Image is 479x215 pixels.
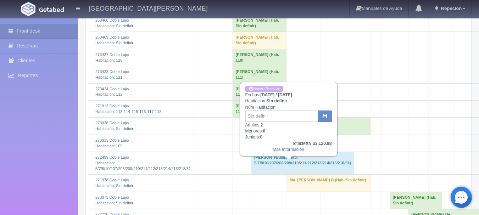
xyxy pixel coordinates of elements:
td: [PERSON_NAME] (Hab. Sin definir) [390,192,442,209]
td: Ma. [PERSON_NAME] B (Hab. Sin definir) [286,175,371,192]
a: 268468 Doble Lujo/Habitación: Sin definir [95,18,133,28]
a: 268469 Doble Lujo/Habitación: Sin definir [95,35,133,45]
b: 0 [263,129,266,134]
div: Fechas: Habitación: Núm Habitación: Adultos: Menores: Juniors: [240,83,337,156]
span: Repecion [439,6,462,11]
td: [PERSON_NAME] (Hab. 111) [233,66,286,83]
img: Getabed [21,2,35,16]
a: 273424 Doble Lujo/Habitación: 112 [95,87,129,97]
td: [PERSON_NAME] (Hab. 5/7/8/10/207/208/209/210/211/212/213/214/216/218/51) [251,152,354,175]
td: [PERSON_NAME] (Hab. 113-114-115-116-117-118) [233,101,320,118]
a: 273423 Doble Lujo/Habitación: 111 [95,69,129,79]
a: 271913 Doble Lujo/Habitación: 113-114-115-116-117-118 [95,104,162,114]
td: [PERSON_NAME] (Hab. Sin definir) [233,32,286,49]
b: MXN $3,120.98 [302,141,332,146]
td: [PERSON_NAME] (Hab. 112) [233,83,286,100]
a: Hacer Check-in [245,86,283,92]
a: 271978 Doble Lujo/Habitación: Sin definir [95,178,133,188]
b: Sin definir [267,98,288,103]
b: 2 [261,123,263,128]
a: 272499 Doble Lujo/Habitación: 5/7/8/10/207/208/209/210/211/212/213/214/216/218/51 [95,155,191,170]
h4: [GEOGRAPHIC_DATA][PERSON_NAME] [89,4,207,12]
b: [DATE] / [DATE] [260,92,292,97]
div: Total: [245,141,332,147]
input: Sin definir [245,111,318,122]
td: [PERSON_NAME] (Hab. 110) [233,49,286,66]
a: 273313 Doble Lujo/Habitación: 109 [95,138,129,148]
td: [PERSON_NAME] (Hab. Sin definir) [233,15,286,32]
b: 0 [260,135,263,140]
img: Getabed [39,7,64,12]
a: Más Información [273,147,304,152]
a: 273427 Doble Lujo/Habitación: 110 [95,52,129,62]
a: 273036 Doble Lujo/Habitación: Sin definir [95,121,133,131]
a: 273073 Doble Lujo/Habitación: Sin definir [95,195,133,205]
